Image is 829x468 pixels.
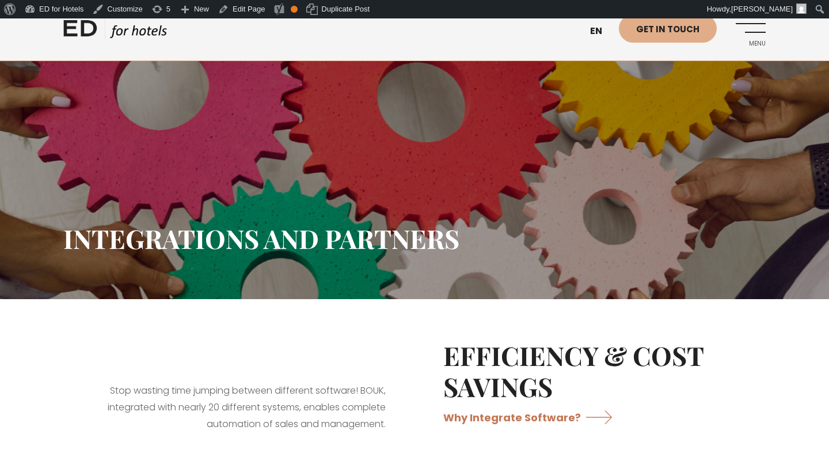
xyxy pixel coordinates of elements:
[291,6,298,13] div: OK
[92,383,386,432] p: Stop wasting time jumping between different software! BOUK, integrated with nearly 20 different s...
[731,5,793,13] span: [PERSON_NAME]
[619,14,717,43] a: Get in touch
[734,40,766,47] span: Menu
[734,14,766,46] a: Menu
[443,402,621,432] a: Why Integrate Software?
[63,17,167,46] a: ED HOTELS
[443,339,737,402] h2: EFFICIENCY & COST SAVINGS
[584,17,619,46] a: en
[63,221,459,255] span: Integrations and partners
